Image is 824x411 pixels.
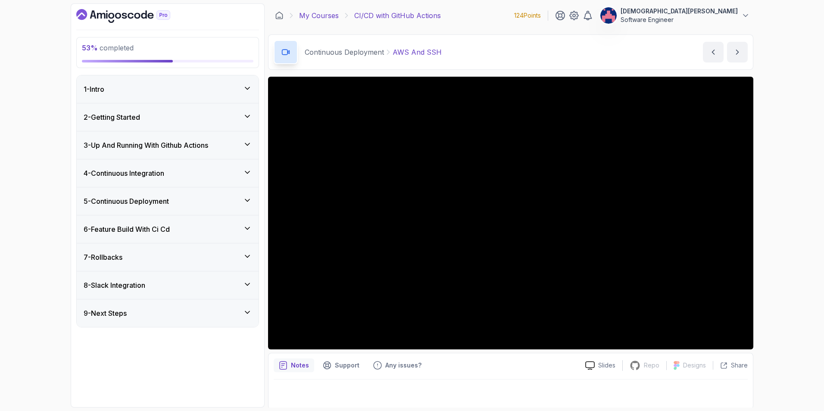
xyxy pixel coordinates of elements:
span: 53 % [82,44,98,52]
h3: 2 - Getting Started [84,112,140,122]
button: next content [727,42,748,62]
button: 3-Up And Running With Github Actions [77,131,259,159]
h3: 6 - Feature Build With Ci Cd [84,224,170,234]
a: My Courses [299,10,339,21]
span: completed [82,44,134,52]
a: Slides [578,361,622,370]
h3: 5 - Continuous Deployment [84,196,169,206]
p: [DEMOGRAPHIC_DATA][PERSON_NAME] [621,7,738,16]
img: user profile image [600,7,617,24]
p: Continuous Deployment [305,47,384,57]
p: CI/CD with GitHub Actions [354,10,441,21]
h3: 7 - Rollbacks [84,252,122,262]
p: 124 Points [514,11,541,20]
p: Repo [644,361,659,370]
button: notes button [274,358,314,372]
button: 6-Feature Build With Ci Cd [77,215,259,243]
button: Feedback button [368,358,427,372]
button: Support button [318,358,365,372]
h3: 1 - Intro [84,84,104,94]
a: Dashboard [275,11,284,20]
p: Notes [291,361,309,370]
button: previous content [703,42,724,62]
p: Slides [598,361,615,370]
iframe: 6 - AWS and SSH [268,77,753,349]
button: Share [713,361,748,370]
button: 7-Rollbacks [77,243,259,271]
button: 1-Intro [77,75,259,103]
h3: 3 - Up And Running With Github Actions [84,140,208,150]
p: Any issues? [385,361,421,370]
p: Support [335,361,359,370]
button: 9-Next Steps [77,299,259,327]
button: 4-Continuous Integration [77,159,259,187]
button: 5-Continuous Deployment [77,187,259,215]
button: user profile image[DEMOGRAPHIC_DATA][PERSON_NAME]Software Engineer [600,7,750,24]
a: Dashboard [76,9,190,23]
p: Designs [683,361,706,370]
h3: 9 - Next Steps [84,308,127,318]
h3: 4 - Continuous Integration [84,168,164,178]
button: 2-Getting Started [77,103,259,131]
h3: 8 - Slack Integration [84,280,145,290]
button: 8-Slack Integration [77,271,259,299]
p: Share [731,361,748,370]
p: AWS And SSH [393,47,442,57]
p: Software Engineer [621,16,738,24]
